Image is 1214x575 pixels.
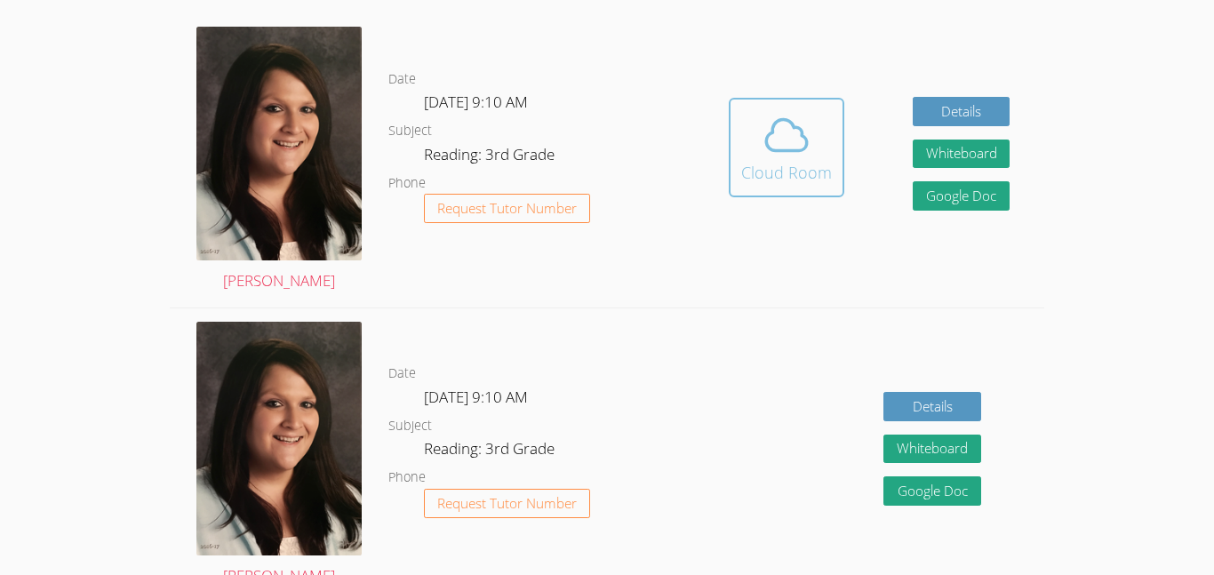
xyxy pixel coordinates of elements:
[388,467,426,489] dt: Phone
[388,415,432,437] dt: Subject
[437,202,577,215] span: Request Tutor Number
[424,489,590,518] button: Request Tutor Number
[196,27,362,260] img: avatar.png
[388,172,426,195] dt: Phone
[883,392,981,421] a: Details
[883,476,981,506] a: Google Doc
[424,387,528,407] span: [DATE] 9:10 AM
[913,97,1010,126] a: Details
[424,194,590,223] button: Request Tutor Number
[388,68,416,91] dt: Date
[424,92,528,112] span: [DATE] 9:10 AM
[729,98,844,197] button: Cloud Room
[913,181,1010,211] a: Google Doc
[196,27,362,294] a: [PERSON_NAME]
[741,160,832,185] div: Cloud Room
[883,435,981,464] button: Whiteboard
[913,140,1010,169] button: Whiteboard
[388,363,416,385] dt: Date
[437,497,577,510] span: Request Tutor Number
[424,436,558,467] dd: Reading: 3rd Grade
[388,120,432,142] dt: Subject
[424,142,558,172] dd: Reading: 3rd Grade
[196,322,362,555] img: avatar.png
